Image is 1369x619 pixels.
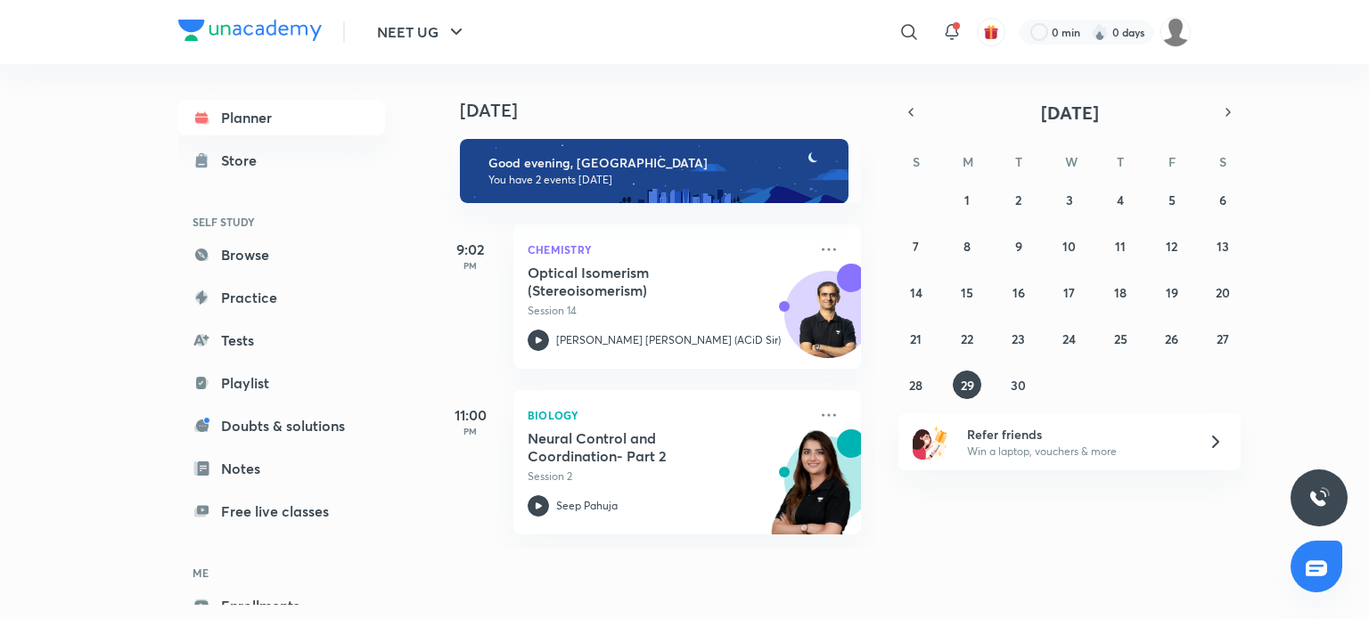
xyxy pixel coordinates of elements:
button: September 18, 2025 [1106,278,1135,306]
button: September 14, 2025 [902,278,930,306]
button: NEET UG [366,14,478,50]
a: Tests [178,322,385,358]
button: September 16, 2025 [1004,278,1033,306]
abbr: Tuesday [1015,153,1022,170]
a: Doubts & solutions [178,408,385,444]
abbr: September 1, 2025 [964,191,970,208]
abbr: September 26, 2025 [1165,330,1178,347]
a: Playlist [178,365,385,401]
abbr: Sunday [913,153,920,170]
button: September 24, 2025 [1055,324,1084,353]
abbr: Friday [1168,153,1176,170]
button: September 15, 2025 [953,278,981,306]
button: September 6, 2025 [1209,185,1237,214]
a: Notes [178,451,385,486]
button: September 17, 2025 [1055,278,1084,306]
abbr: September 7, 2025 [913,238,919,255]
abbr: September 8, 2025 [963,238,971,255]
abbr: September 19, 2025 [1166,284,1178,301]
abbr: September 20, 2025 [1216,284,1230,301]
abbr: September 17, 2025 [1063,284,1075,301]
abbr: September 21, 2025 [910,330,922,347]
h5: Optical Isomerism (Stereoisomerism) [528,264,750,299]
a: Practice [178,280,385,315]
h6: Refer friends [967,425,1186,444]
abbr: Monday [963,153,973,170]
button: September 26, 2025 [1158,324,1186,353]
button: September 7, 2025 [902,232,930,260]
h6: Good evening, [GEOGRAPHIC_DATA] [488,155,832,171]
h5: 9:02 [435,239,506,260]
abbr: September 16, 2025 [1012,284,1025,301]
abbr: September 15, 2025 [961,284,973,301]
button: September 25, 2025 [1106,324,1135,353]
h5: 11:00 [435,404,506,426]
a: Company Logo [178,20,322,45]
button: September 9, 2025 [1004,232,1033,260]
abbr: Thursday [1117,153,1124,170]
abbr: September 30, 2025 [1011,377,1026,394]
img: Sumaiyah Hyder [1160,17,1191,47]
abbr: September 18, 2025 [1114,284,1127,301]
h5: Neural Control and Coordination- Part 2 [528,429,750,465]
abbr: September 3, 2025 [1066,191,1073,208]
p: PM [435,260,506,271]
abbr: Saturday [1219,153,1226,170]
p: Session 2 [528,468,807,485]
abbr: September 9, 2025 [1015,238,1022,255]
button: [DATE] [923,100,1216,125]
img: referral [913,424,948,460]
abbr: September 12, 2025 [1166,238,1177,255]
img: streak [1091,23,1109,41]
button: September 29, 2025 [953,371,981,399]
abbr: September 5, 2025 [1168,191,1176,208]
abbr: September 27, 2025 [1217,330,1229,347]
abbr: September 11, 2025 [1115,238,1126,255]
abbr: September 29, 2025 [961,377,974,394]
button: September 27, 2025 [1209,324,1237,353]
abbr: September 28, 2025 [909,377,922,394]
button: September 22, 2025 [953,324,981,353]
button: September 8, 2025 [953,232,981,260]
img: avatar [983,24,999,40]
abbr: September 10, 2025 [1062,238,1076,255]
abbr: September 14, 2025 [910,284,922,301]
abbr: September 13, 2025 [1217,238,1229,255]
button: avatar [977,18,1005,46]
a: Browse [178,237,385,273]
abbr: September 22, 2025 [961,330,973,347]
button: September 20, 2025 [1209,278,1237,306]
button: September 21, 2025 [902,324,930,353]
button: September 13, 2025 [1209,232,1237,260]
abbr: September 23, 2025 [1012,330,1025,347]
button: September 3, 2025 [1055,185,1084,214]
img: Company Logo [178,20,322,41]
button: September 1, 2025 [953,185,981,214]
abbr: September 4, 2025 [1117,191,1124,208]
img: Avatar [785,281,871,366]
p: Chemistry [528,239,807,260]
img: evening [460,139,848,203]
button: September 10, 2025 [1055,232,1084,260]
abbr: September 2, 2025 [1015,191,1021,208]
button: September 5, 2025 [1158,185,1186,214]
button: September 19, 2025 [1158,278,1186,306]
p: Session 14 [528,303,807,319]
p: Biology [528,404,807,426]
p: Win a laptop, vouchers & more [967,444,1186,460]
h6: SELF STUDY [178,207,385,237]
button: September 12, 2025 [1158,232,1186,260]
p: You have 2 events [DATE] [488,173,832,187]
abbr: September 6, 2025 [1219,191,1226,208]
abbr: Wednesday [1065,153,1078,170]
button: September 28, 2025 [902,371,930,399]
a: Free live classes [178,493,385,529]
button: September 2, 2025 [1004,185,1033,214]
span: [DATE] [1041,101,1099,125]
abbr: September 24, 2025 [1062,330,1076,347]
h6: ME [178,558,385,588]
button: September 11, 2025 [1106,232,1135,260]
img: unacademy [763,429,861,552]
a: Planner [178,100,385,135]
abbr: September 25, 2025 [1114,330,1127,347]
